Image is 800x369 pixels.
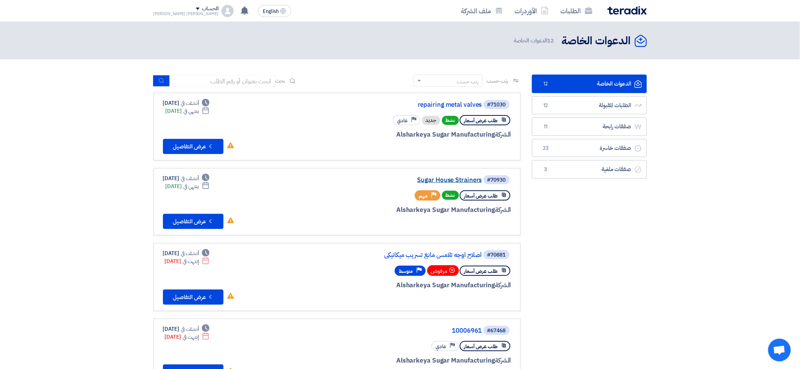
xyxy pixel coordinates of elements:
h2: الدعوات الخاصة [562,34,631,48]
a: الطلبات المقبولة12 [532,96,647,115]
span: أنشئت في [181,325,199,333]
span: 12 [541,80,550,88]
span: ينتهي في [183,182,199,190]
a: Sugar House Strainers [331,177,482,184]
span: إنتهت في [183,333,199,341]
div: [DATE] [163,174,210,182]
div: #70881 [487,252,506,258]
img: Teradix logo [608,6,647,15]
button: English [258,5,291,17]
span: طلب عرض أسعار [464,268,498,275]
div: #71030 [487,102,506,107]
div: #67468 [487,328,506,333]
span: الشركة [495,280,511,290]
div: [DATE] [165,257,210,265]
span: طلب عرض أسعار [464,192,498,199]
div: #70930 [487,177,506,183]
a: الأوردرات [509,2,555,20]
span: أنشئت في [181,174,199,182]
a: صفقات خاسرة23 [532,139,647,157]
div: [DATE] [163,99,210,107]
span: 12 [541,102,550,109]
div: جديد [422,116,440,125]
span: رتب حسب [487,77,508,85]
span: أنشئت في [181,249,199,257]
a: الطلبات [555,2,598,20]
div: Alsharkeya Sugar Manufacturing [329,280,511,290]
div: [DATE] [163,249,210,257]
span: ينتهي في [183,107,199,115]
span: الشركة [495,356,511,365]
div: Alsharkeya Sugar Manufacturing [329,356,511,366]
div: [DATE] [166,107,210,115]
div: مرفوض [427,265,459,276]
a: اصلاح اوجه تلامس مانع تسريب ميكانيكي [331,252,482,258]
button: عرض التفاصيل [163,139,223,154]
span: English [263,9,279,14]
span: طلب عرض أسعار [464,117,498,124]
div: Alsharkeya Sugar Manufacturing [329,205,511,215]
span: طلب عرض أسعار [464,343,498,350]
div: [DATE] [163,325,210,333]
span: أنشئت في [181,99,199,107]
span: متوسط [399,268,413,275]
a: repairing metal valves [331,101,482,108]
a: 10006961 [331,327,482,334]
a: صفقات رابحة11 [532,117,647,136]
span: عادي [436,343,447,350]
a: ملف الشركة [455,2,509,20]
span: 23 [541,145,550,152]
a: صفقات ملغية3 [532,160,647,179]
div: الحساب [202,6,218,12]
div: [DATE] [166,182,210,190]
div: Alsharkeya Sugar Manufacturing [329,130,511,140]
button: عرض التفاصيل [163,214,223,229]
div: [DATE] [165,333,210,341]
input: ابحث بعنوان أو رقم الطلب [170,75,276,87]
span: الشركة [495,205,511,215]
span: نشط [442,191,459,200]
div: رتب حسب [457,78,479,86]
div: [PERSON_NAME] [PERSON_NAME] [153,12,219,16]
a: دردشة مفتوحة [768,339,791,361]
span: 12 [547,36,554,45]
span: عادي [397,117,408,124]
span: بحث [276,77,285,85]
span: الدعوات الخاصة [514,36,555,45]
span: 3 [541,166,550,173]
span: الشركة [495,130,511,139]
span: إنتهت في [183,257,199,265]
span: نشط [442,116,459,125]
a: الدعوات الخاصة12 [532,75,647,93]
span: 11 [541,123,550,131]
img: profile_test.png [222,5,234,17]
button: عرض التفاصيل [163,290,223,305]
span: مهم [419,192,428,199]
